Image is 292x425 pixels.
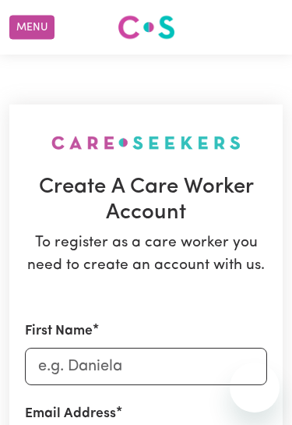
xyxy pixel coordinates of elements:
[9,16,55,40] button: Menu
[25,321,93,342] label: First Name
[118,9,175,45] a: Careseekers logo
[25,175,267,226] h1: Create A Care Worker Account
[25,404,116,424] label: Email Address
[230,363,280,413] iframe: Button to launch messaging window
[118,13,175,41] img: Careseekers logo
[25,232,267,278] p: To register as a care worker you need to create an account with us.
[25,348,267,385] input: e.g. Daniela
